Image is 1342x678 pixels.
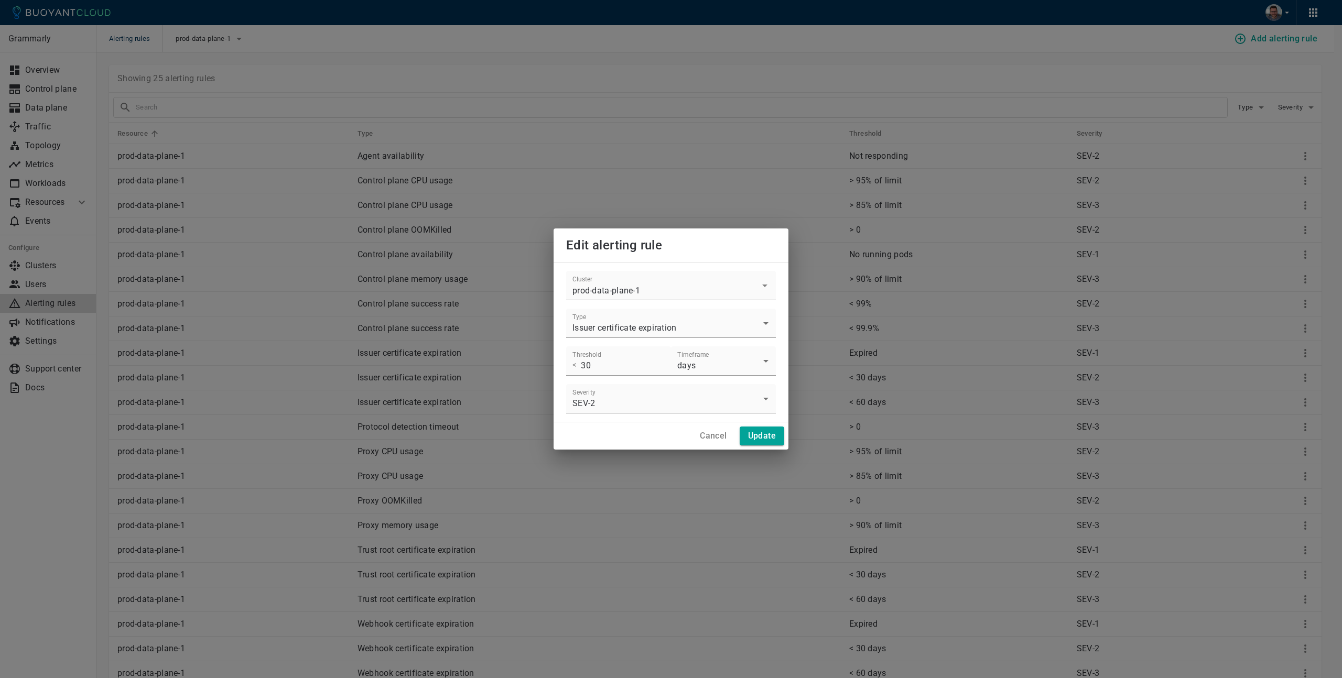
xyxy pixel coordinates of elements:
button: Open [757,278,772,293]
p: < [572,360,577,370]
label: Threshold [572,350,601,359]
div: Issuer certificate expiration [566,309,776,338]
label: Type [572,312,586,321]
h4: Cancel [700,431,727,441]
button: Update [740,427,784,445]
label: Timeframe [677,350,709,359]
label: Severity [572,388,596,397]
div: SEV-2 [566,384,776,413]
h4: Update [748,431,776,441]
label: Cluster [572,275,592,283]
div: days [671,346,776,376]
span: Edit alerting rule [566,238,662,253]
button: Cancel [696,427,731,445]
